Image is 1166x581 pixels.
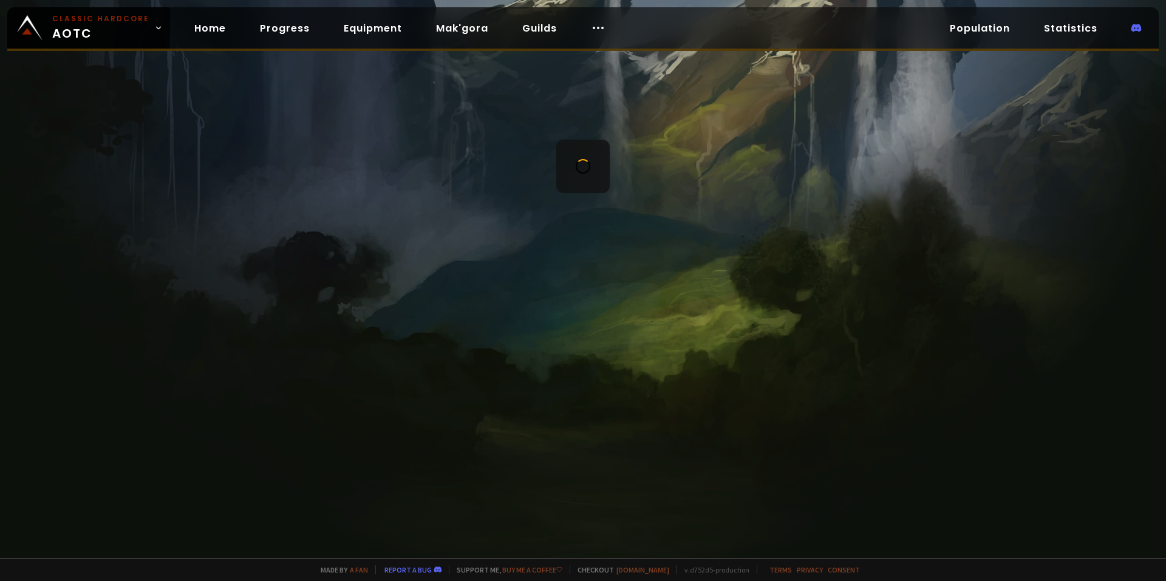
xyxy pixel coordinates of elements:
a: Guilds [513,16,567,41]
a: Equipment [334,16,412,41]
a: Buy me a coffee [502,565,562,574]
span: Made by [313,565,368,574]
a: Progress [250,16,319,41]
span: v. d752d5 - production [677,565,749,574]
a: Terms [769,565,792,574]
a: Statistics [1034,16,1107,41]
a: Privacy [797,565,823,574]
span: Checkout [570,565,669,574]
small: Classic Hardcore [52,13,149,24]
a: Report a bug [384,565,432,574]
span: AOTC [52,13,149,42]
a: Home [185,16,236,41]
a: [DOMAIN_NAME] [616,565,669,574]
span: Support me, [449,565,562,574]
a: Classic HardcoreAOTC [7,7,170,49]
a: Population [940,16,1020,41]
a: Consent [828,565,860,574]
a: a fan [350,565,368,574]
a: Mak'gora [426,16,498,41]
